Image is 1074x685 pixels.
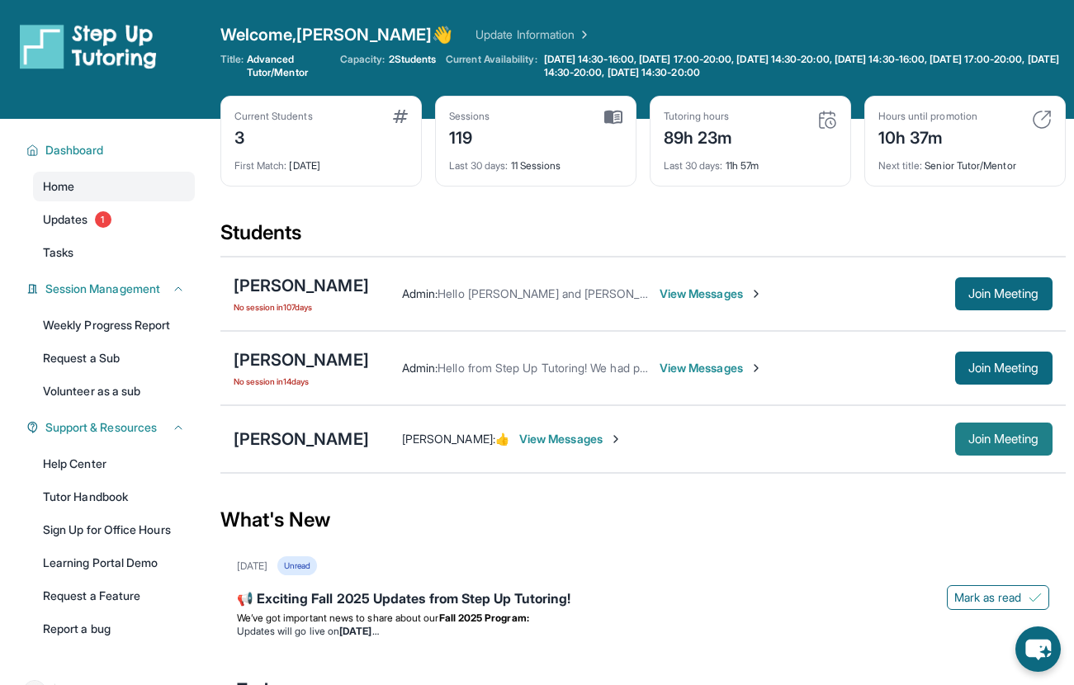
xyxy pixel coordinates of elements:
[402,286,438,300] span: Admin :
[95,211,111,228] span: 1
[817,110,837,130] img: card
[33,449,195,479] a: Help Center
[43,178,74,195] span: Home
[1032,110,1052,130] img: card
[340,53,386,66] span: Capacity:
[449,123,490,149] div: 119
[33,548,195,578] a: Learning Portal Demo
[439,612,529,624] strong: Fall 2025 Program:
[1015,626,1061,672] button: chat-button
[220,23,453,46] span: Welcome, [PERSON_NAME] 👋
[45,142,104,158] span: Dashboard
[237,588,1049,612] div: 📢 Exciting Fall 2025 Updates from Step Up Tutoring!
[33,581,195,611] a: Request a Feature
[33,310,195,340] a: Weekly Progress Report
[955,423,1053,456] button: Join Meeting
[237,625,1049,638] li: Updates will go live on
[339,625,378,637] strong: [DATE]
[449,159,509,172] span: Last 30 days :
[575,26,591,43] img: Chevron Right
[664,159,723,172] span: Last 30 days :
[878,110,977,123] div: Hours until promotion
[234,159,287,172] span: First Match :
[277,556,317,575] div: Unread
[237,560,267,573] div: [DATE]
[660,286,763,302] span: View Messages
[33,238,195,267] a: Tasks
[33,515,195,545] a: Sign Up for Office Hours
[750,361,763,375] img: Chevron-Right
[609,432,622,446] img: Chevron-Right
[449,149,622,172] div: 11 Sessions
[20,23,157,69] img: logo
[664,149,837,172] div: 11h 57m
[220,220,1066,256] div: Students
[402,361,438,375] span: Admin :
[660,360,763,376] span: View Messages
[947,585,1049,610] button: Mark as read
[39,419,185,436] button: Support & Resources
[541,53,1066,79] a: [DATE] 14:30-16:00, [DATE] 17:00-20:00, [DATE] 14:30-20:00, [DATE] 14:30-16:00, [DATE] 17:00-20:0...
[234,149,408,172] div: [DATE]
[234,348,369,371] div: [PERSON_NAME]
[1029,591,1042,604] img: Mark as read
[39,142,185,158] button: Dashboard
[955,277,1053,310] button: Join Meeting
[237,612,439,624] span: We’ve got important news to share about our
[449,110,490,123] div: Sessions
[33,614,195,644] a: Report a bug
[664,110,733,123] div: Tutoring hours
[544,53,1062,79] span: [DATE] 14:30-16:00, [DATE] 17:00-20:00, [DATE] 14:30-20:00, [DATE] 14:30-16:00, [DATE] 17:00-20:0...
[393,110,408,123] img: card
[39,281,185,297] button: Session Management
[968,289,1039,299] span: Join Meeting
[234,428,369,451] div: [PERSON_NAME]
[878,149,1052,172] div: Senior Tutor/Mentor
[33,205,195,234] a: Updates1
[220,53,244,79] span: Title:
[968,363,1039,373] span: Join Meeting
[33,482,195,512] a: Tutor Handbook
[495,432,509,446] span: 👍
[43,244,73,261] span: Tasks
[45,419,157,436] span: Support & Resources
[750,287,763,300] img: Chevron-Right
[220,484,1066,556] div: What's New
[878,159,923,172] span: Next title :
[664,123,733,149] div: 89h 23m
[33,172,195,201] a: Home
[878,123,977,149] div: 10h 37m
[247,53,330,79] span: Advanced Tutor/Mentor
[402,432,495,446] span: [PERSON_NAME] :
[234,274,369,297] div: [PERSON_NAME]
[33,376,195,406] a: Volunteer as a sub
[604,110,622,125] img: card
[234,300,369,314] span: No session in 107 days
[33,343,195,373] a: Request a Sub
[234,123,313,149] div: 3
[234,110,313,123] div: Current Students
[43,211,88,228] span: Updates
[475,26,591,43] a: Update Information
[234,375,369,388] span: No session in 14 days
[389,53,437,66] span: 2 Students
[446,53,537,79] span: Current Availability:
[45,281,160,297] span: Session Management
[954,589,1022,606] span: Mark as read
[968,434,1039,444] span: Join Meeting
[955,352,1053,385] button: Join Meeting
[519,431,622,447] span: View Messages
